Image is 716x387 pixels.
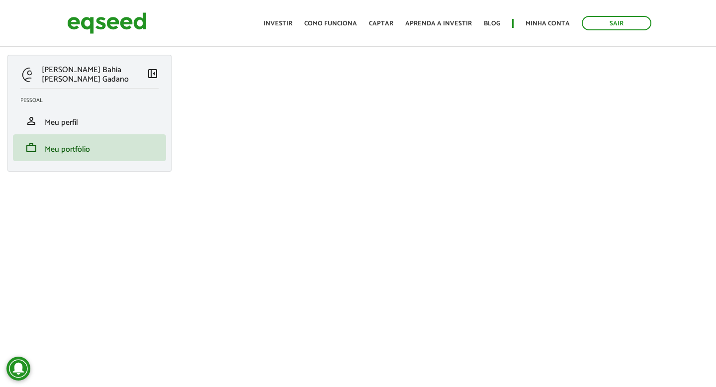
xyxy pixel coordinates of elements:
[42,65,147,84] p: [PERSON_NAME] Bahia [PERSON_NAME] Gadano
[13,107,166,134] li: Meu perfil
[20,142,159,154] a: workMeu portfólio
[25,115,37,127] span: person
[147,68,159,82] a: Colapsar menu
[526,20,570,27] a: Minha conta
[147,68,159,80] span: left_panel_close
[264,20,292,27] a: Investir
[20,115,159,127] a: personMeu perfil
[13,134,166,161] li: Meu portfólio
[405,20,472,27] a: Aprenda a investir
[45,116,78,129] span: Meu perfil
[20,97,166,103] h2: Pessoal
[369,20,393,27] a: Captar
[25,142,37,154] span: work
[45,143,90,156] span: Meu portfólio
[304,20,357,27] a: Como funciona
[484,20,500,27] a: Blog
[582,16,651,30] a: Sair
[67,10,147,36] img: EqSeed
